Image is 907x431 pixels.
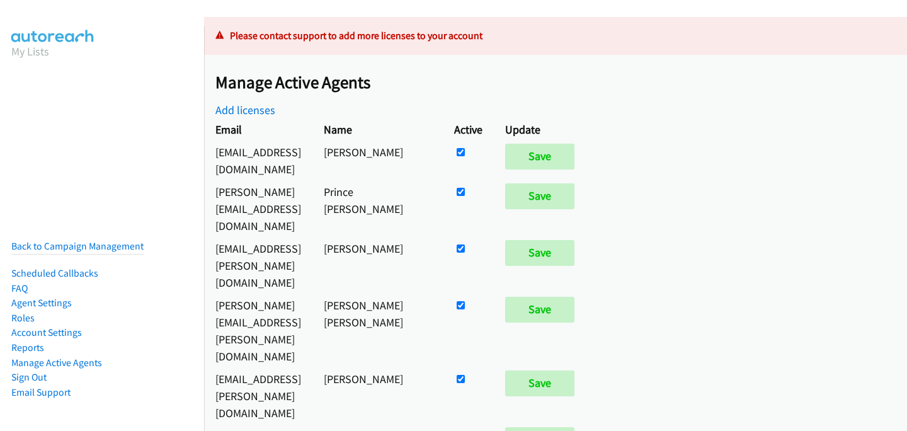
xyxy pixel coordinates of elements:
[505,371,574,396] input: Save
[312,238,443,294] td: [PERSON_NAME]
[204,238,312,294] td: [EMAIL_ADDRESS][PERSON_NAME][DOMAIN_NAME]
[215,28,896,43] p: Please contact support to add more licenses to your account
[494,118,591,141] th: Update
[312,118,443,141] th: Name
[11,267,98,279] a: Scheduled Callbacks
[11,312,35,324] a: Roles
[505,297,574,322] input: Save
[204,294,312,368] td: [PERSON_NAME][EMAIL_ADDRESS][PERSON_NAME][DOMAIN_NAME]
[11,240,144,252] a: Back to Campaign Management
[11,326,82,338] a: Account Settings
[215,72,907,93] h2: Manage Active Agents
[312,181,443,238] td: Prince [PERSON_NAME]
[11,357,102,369] a: Manage Active Agents
[505,144,574,169] input: Save
[505,240,574,265] input: Save
[312,294,443,368] td: [PERSON_NAME] [PERSON_NAME]
[11,297,72,309] a: Agent Settings
[11,342,44,353] a: Reports
[204,368,312,425] td: [EMAIL_ADDRESS][PERSON_NAME][DOMAIN_NAME]
[505,183,574,209] input: Save
[11,282,28,294] a: FAQ
[312,141,443,181] td: [PERSON_NAME]
[11,371,47,383] a: Sign Out
[11,386,71,398] a: Email Support
[204,181,312,238] td: [PERSON_NAME][EMAIL_ADDRESS][DOMAIN_NAME]
[215,103,275,117] a: Add licenses
[204,141,312,181] td: [EMAIL_ADDRESS][DOMAIN_NAME]
[204,118,312,141] th: Email
[11,44,49,59] a: My Lists
[443,118,494,141] th: Active
[312,368,443,425] td: [PERSON_NAME]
